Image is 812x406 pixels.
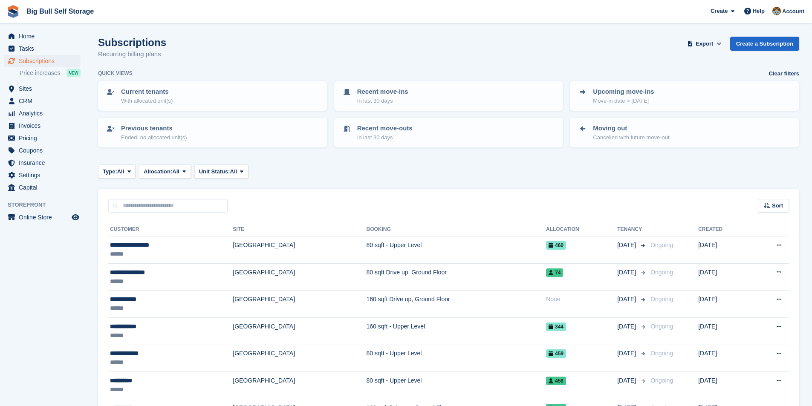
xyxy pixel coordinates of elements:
th: Allocation [546,223,617,236]
a: Big Bull Self Storage [23,4,97,18]
td: [DATE] [698,263,751,291]
span: [DATE] [617,376,638,385]
span: [DATE] [617,241,638,250]
td: [DATE] [698,291,751,318]
img: Mike Llewellen Palmer [772,7,781,15]
p: Previous tenants [121,124,187,133]
button: Allocation: All [139,164,191,179]
a: menu [4,169,81,181]
div: NEW [66,69,81,77]
td: 80 sqft - Upper Level [367,372,546,399]
a: Current tenants With allocated unit(s) [99,82,327,110]
th: Created [698,223,751,236]
p: Cancelled with future move-out [593,133,669,142]
span: Capital [19,181,70,193]
span: Sort [772,202,783,210]
p: Recent move-outs [357,124,413,133]
p: In last 30 days [357,133,413,142]
a: menu [4,181,81,193]
button: Export [686,37,723,51]
a: Moving out Cancelled with future move-out [571,118,798,147]
span: Ongoing [650,242,673,248]
a: Recent move-outs In last 30 days [335,118,563,147]
span: Help [753,7,765,15]
a: Recent move-ins In last 30 days [335,82,563,110]
a: menu [4,211,81,223]
span: 460 [546,241,566,250]
p: Move-in date > [DATE] [593,97,654,105]
h1: Subscriptions [98,37,166,48]
span: Home [19,30,70,42]
span: Ongoing [650,323,673,330]
a: menu [4,157,81,169]
a: Upcoming move-ins Move-in date > [DATE] [571,82,798,110]
p: Recent move-ins [357,87,408,97]
td: 80 sqft Drive up, Ground Floor [367,263,546,291]
td: [GEOGRAPHIC_DATA] [233,317,366,345]
span: Coupons [19,144,70,156]
h6: Quick views [98,69,133,77]
a: Previous tenants Ended, no allocated unit(s) [99,118,327,147]
a: menu [4,120,81,132]
span: Type: [103,167,117,176]
span: Price increases [20,69,61,77]
span: 344 [546,322,566,331]
span: Ongoing [650,296,673,302]
a: menu [4,83,81,95]
button: Unit Status: All [194,164,249,179]
td: [DATE] [698,236,751,264]
span: [DATE] [617,295,638,304]
span: Ongoing [650,269,673,276]
a: menu [4,144,81,156]
span: Unit Status: [199,167,230,176]
span: All [172,167,179,176]
p: Recurring billing plans [98,49,166,59]
span: 458 [546,377,566,385]
span: Sites [19,83,70,95]
span: Create [711,7,728,15]
span: [DATE] [617,322,638,331]
span: Allocation: [144,167,172,176]
span: Storefront [8,201,85,209]
span: Invoices [19,120,70,132]
span: Tasks [19,43,70,55]
span: Ongoing [650,377,673,384]
span: 74 [546,268,563,277]
th: Site [233,223,366,236]
a: menu [4,132,81,144]
p: Upcoming move-ins [593,87,654,97]
p: Current tenants [121,87,173,97]
td: [DATE] [698,345,751,372]
span: All [117,167,124,176]
th: Tenancy [617,223,647,236]
img: stora-icon-8386f47178a22dfd0bd8f6a31ec36ba5ce8667c1dd55bd0f319d3a0aa187defe.svg [7,5,20,18]
p: Moving out [593,124,669,133]
span: Subscriptions [19,55,70,67]
span: Pricing [19,132,70,144]
td: 160 sqft - Upper Level [367,317,546,345]
td: 160 sqft Drive up, Ground Floor [367,291,546,318]
span: 459 [546,349,566,358]
td: [GEOGRAPHIC_DATA] [233,372,366,399]
td: 80 sqft - Upper Level [367,345,546,372]
a: Preview store [70,212,81,222]
p: In last 30 days [357,97,408,105]
span: Export [696,40,713,48]
span: Online Store [19,211,70,223]
a: menu [4,43,81,55]
p: Ended, no allocated unit(s) [121,133,187,142]
a: Clear filters [769,69,799,78]
span: All [230,167,237,176]
th: Customer [108,223,233,236]
span: Account [782,7,804,16]
a: menu [4,30,81,42]
span: CRM [19,95,70,107]
span: [DATE] [617,268,638,277]
td: [DATE] [698,317,751,345]
td: [DATE] [698,372,751,399]
span: Settings [19,169,70,181]
a: Create a Subscription [730,37,799,51]
span: Analytics [19,107,70,119]
th: Booking [367,223,546,236]
td: [GEOGRAPHIC_DATA] [233,236,366,264]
